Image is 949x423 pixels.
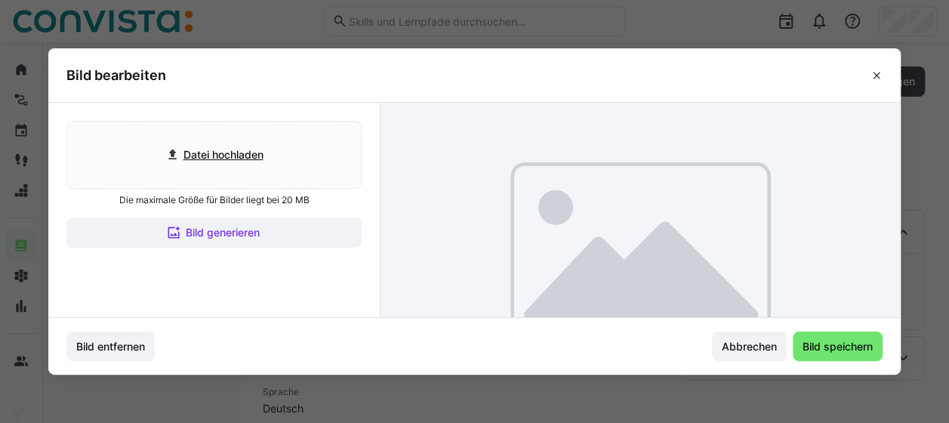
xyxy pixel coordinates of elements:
[66,332,155,362] button: Bild entfernen
[793,332,883,362] button: Bild speichern
[119,195,310,205] span: Die maximale Größe für Bilder liegt bei 20 MB
[74,339,147,354] span: Bild entfernen
[800,339,875,354] span: Bild speichern
[381,103,901,396] img: image-placeholder.svg
[712,332,787,362] button: Abbrechen
[183,225,262,240] span: Bild generieren
[66,66,166,84] h3: Bild bearbeiten
[719,339,779,354] span: Abbrechen
[66,218,362,248] button: Bild generieren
